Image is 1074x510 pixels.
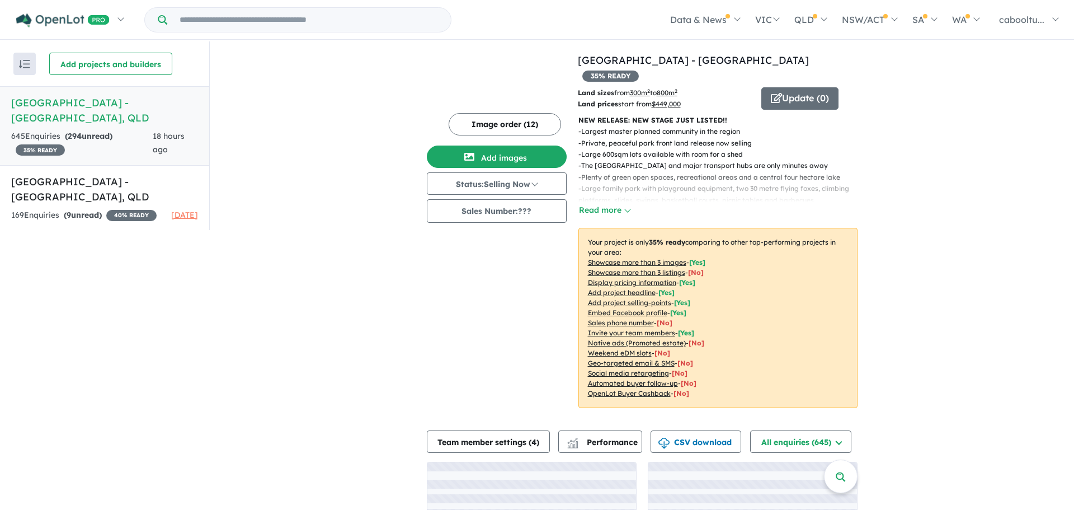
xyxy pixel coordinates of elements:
[11,95,198,125] h5: [GEOGRAPHIC_DATA] - [GEOGRAPHIC_DATA] , QLD
[427,431,550,453] button: Team member settings (4)
[578,54,809,67] a: [GEOGRAPHIC_DATA] - [GEOGRAPHIC_DATA]
[588,369,669,377] u: Social media retargeting
[169,8,449,32] input: Try estate name, suburb, builder or developer
[578,172,866,183] p: - Plenty of green open spaces, recreational areas and a central four hectare lake
[49,53,172,75] button: Add projects and builders
[153,131,185,155] span: 18 hours ago
[578,100,618,108] b: Land prices
[688,268,704,277] span: [ No ]
[578,87,753,99] p: from
[578,115,858,126] p: NEW RELEASE: NEW STAGE JUST LISTED!!
[673,389,689,397] span: [No]
[567,441,578,448] img: bar-chart.svg
[650,88,677,97] span: to
[19,60,30,68] img: sort.svg
[171,210,198,220] span: [DATE]
[578,228,858,408] p: Your project is only comparing to other top-performing projects in your area: - - - - - - - - - -...
[675,88,677,94] sup: 2
[654,349,670,357] span: [No]
[658,438,670,449] img: download icon
[16,13,110,27] img: Openlot PRO Logo White
[647,88,650,94] sup: 2
[681,379,696,387] span: [No]
[65,131,112,141] strong: ( unread)
[427,172,567,195] button: Status:Selling Now
[588,319,654,327] u: Sales phone number
[630,88,650,97] u: 300 m
[64,210,102,220] strong: ( unread)
[588,308,667,317] u: Embed Facebook profile
[11,209,157,222] div: 169 Enquir ies
[588,268,685,277] u: Showcase more than 3 listings
[588,278,676,287] u: Display pricing information
[67,210,71,220] span: 9
[588,298,671,307] u: Add project selling-points
[672,369,687,377] span: [No]
[427,199,567,223] button: Sales Number:???
[999,14,1044,25] span: cabooltu...
[578,183,866,206] p: - Large family park with playground equipment, two 30 metre flying foxes, climbing platforms, sli...
[578,88,614,97] b: Land sizes
[588,288,656,297] u: Add project headline
[578,204,631,217] button: Read more
[16,144,65,156] span: 35 % READY
[761,87,839,110] button: Update (0)
[678,329,694,337] span: [ Yes ]
[677,359,693,367] span: [No]
[657,88,677,97] u: 800 m
[567,438,577,444] img: line-chart.svg
[657,319,672,327] span: [ No ]
[578,126,866,137] p: - Largest master planned community in the region
[588,349,652,357] u: Weekend eDM slots
[649,238,685,246] b: 35 % ready
[750,431,851,453] button: All enquiries (645)
[588,359,675,367] u: Geo-targeted email & SMS
[588,379,678,387] u: Automated buyer follow-up
[588,329,675,337] u: Invite your team members
[531,437,536,447] span: 4
[11,174,198,204] h5: [GEOGRAPHIC_DATA] - [GEOGRAPHIC_DATA] , QLD
[106,210,157,221] span: 40 % READY
[670,308,686,317] span: [ Yes ]
[449,113,561,135] button: Image order (12)
[679,278,695,287] span: [ Yes ]
[652,100,681,108] u: $ 449,000
[578,138,866,149] p: - Private, peaceful park front land release now selling
[578,149,866,160] p: - Large 600sqm lots available with room for a shed
[427,146,567,168] button: Add images
[674,298,690,307] span: [ Yes ]
[11,130,153,157] div: 645 Enquir ies
[578,160,866,171] p: - The [GEOGRAPHIC_DATA] and major transport hubs are only minutes away
[689,339,704,347] span: [No]
[558,431,642,453] button: Performance
[588,339,686,347] u: Native ads (Promoted estate)
[68,131,82,141] span: 294
[569,437,638,447] span: Performance
[578,99,753,110] p: start from
[588,389,671,397] u: OpenLot Buyer Cashback
[651,431,741,453] button: CSV download
[658,288,675,297] span: [ Yes ]
[588,258,686,266] u: Showcase more than 3 images
[582,71,639,82] span: 35 % READY
[689,258,705,266] span: [ Yes ]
